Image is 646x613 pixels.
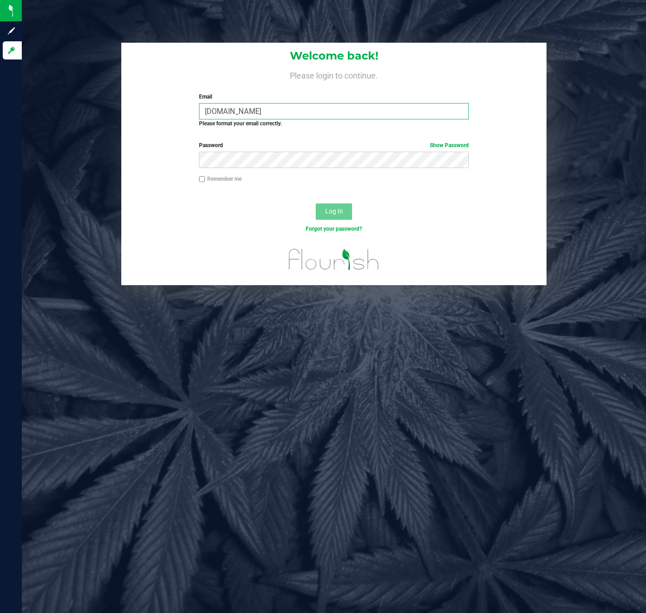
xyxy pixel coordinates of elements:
span: Password [199,142,223,148]
label: Remember me [199,175,242,183]
inline-svg: Log in [7,46,16,55]
h1: Welcome back! [121,50,547,62]
h4: Please login to continue. [121,69,547,80]
span: Log In [325,208,343,215]
button: Log In [316,203,352,220]
inline-svg: Sign up [7,26,16,35]
a: Forgot your password? [306,226,362,232]
label: Email [199,93,469,101]
a: Show Password [430,142,469,148]
strong: Please format your email correctly. [199,120,282,127]
img: flourish_logo.svg [281,242,387,277]
input: Remember me [199,176,205,183]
